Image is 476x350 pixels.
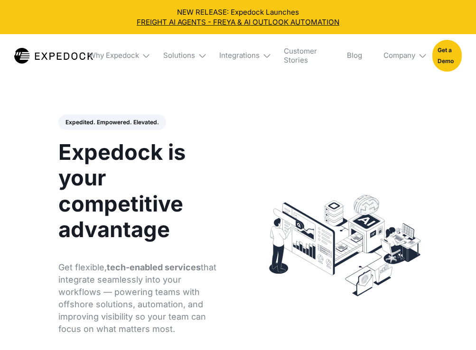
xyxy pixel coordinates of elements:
[107,262,201,272] strong: tech-enabled services
[219,51,260,60] div: Integrations
[7,17,469,27] a: FREIGHT AI AGENTS - FREYA & AI OUTLOOK AUTOMATION
[376,34,425,77] div: Company
[156,34,205,77] div: Solutions
[58,261,226,335] p: Get flexible, that integrate seamlessly into your workflows — powering teams with offshore soluti...
[340,34,369,77] a: Blog
[58,139,226,242] h1: Expedock is your competitive advantage
[7,7,469,27] div: NEW RELEASE: Expedock Launches
[212,34,270,77] div: Integrations
[89,51,139,60] div: Why Expedock
[383,51,415,60] div: Company
[163,51,195,60] div: Solutions
[277,34,332,77] a: Customer Stories
[432,40,462,71] a: Get a Demo
[82,34,149,77] div: Why Expedock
